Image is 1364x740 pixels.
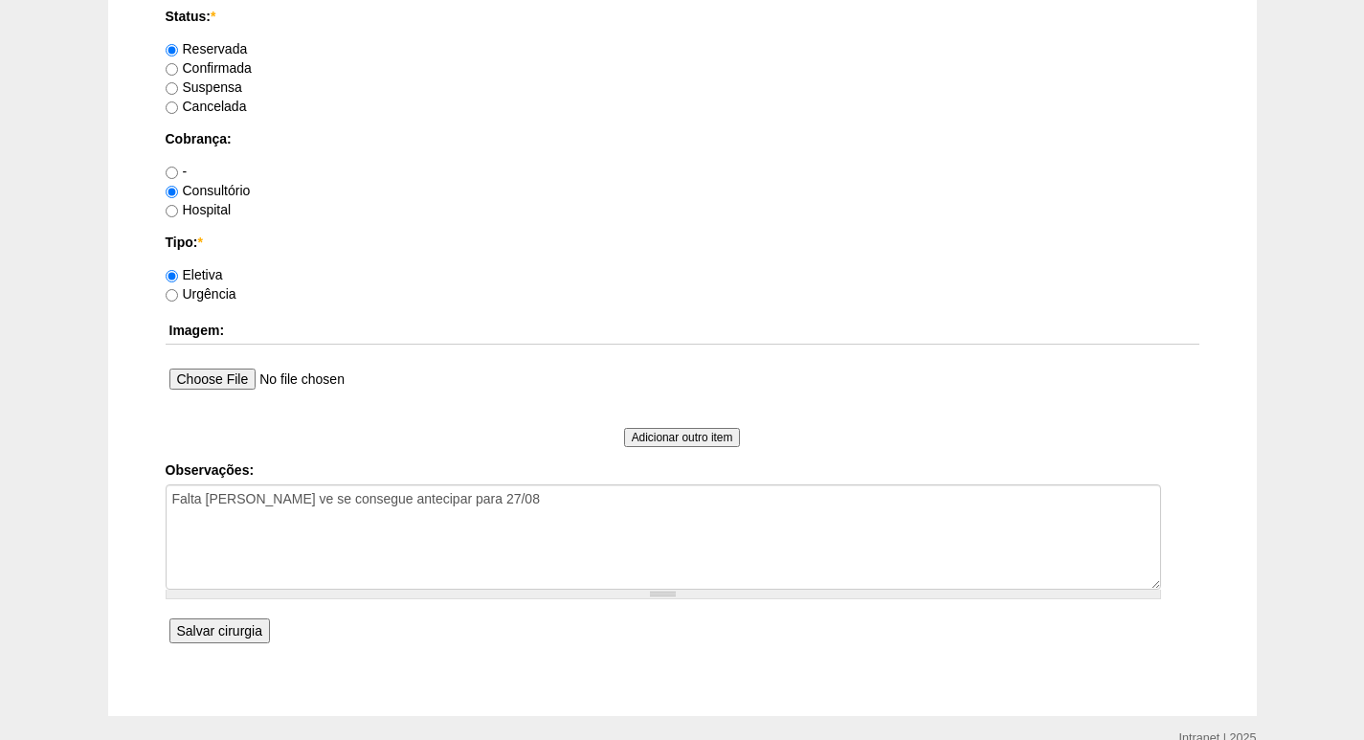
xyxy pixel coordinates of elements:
[166,317,1199,345] th: Imagem:
[197,235,202,250] span: Este campo é obrigatório.
[166,167,178,179] input: -
[166,7,1199,26] label: Status:
[211,9,215,24] span: Este campo é obrigatório.
[166,289,178,302] input: Urgência
[166,63,178,76] input: Confirmada
[166,44,178,56] input: Reservada
[166,183,251,198] label: Consultório
[166,99,247,114] label: Cancelada
[166,205,178,217] input: Hospital
[166,101,178,114] input: Cancelada
[166,270,178,282] input: Eletiva
[166,60,252,76] label: Confirmada
[166,202,232,217] label: Hospital
[166,164,188,179] label: -
[166,41,248,56] label: Reservada
[166,186,178,198] input: Consultório
[166,82,178,95] input: Suspensa
[166,267,223,282] label: Eletiva
[169,618,270,643] input: Salvar cirurgia
[166,286,236,302] label: Urgência
[166,460,1199,480] label: Observações:
[166,79,242,95] label: Suspensa
[166,129,1199,148] label: Cobrança:
[166,233,1199,252] label: Tipo:
[624,428,741,447] input: Adicionar outro item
